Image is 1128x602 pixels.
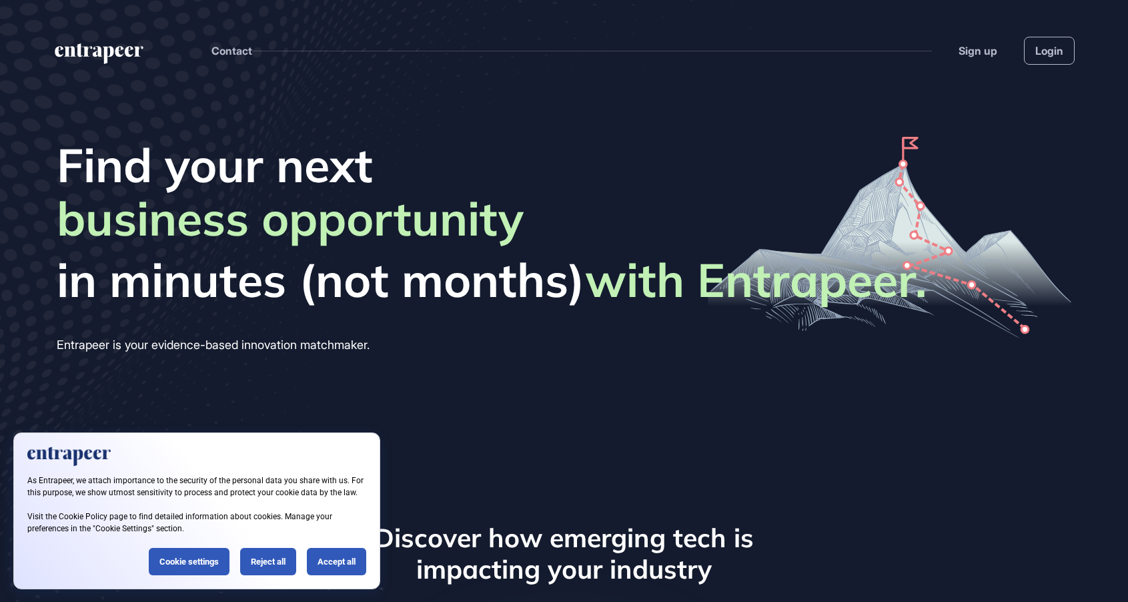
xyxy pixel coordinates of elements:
span: Find your next [57,137,927,193]
a: Sign up [959,43,997,59]
strong: with Entrapeer. [585,250,927,309]
button: Contact [211,42,252,59]
a: entrapeer-logo [53,43,145,69]
h3: impacting your industry [231,554,898,585]
span: business opportunity [57,190,524,252]
a: Login [1024,37,1075,65]
div: Entrapeer is your evidence-based innovation matchmaker. [57,334,927,356]
h3: Discover how emerging tech is [231,523,898,554]
span: in minutes (not months) [57,252,927,308]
